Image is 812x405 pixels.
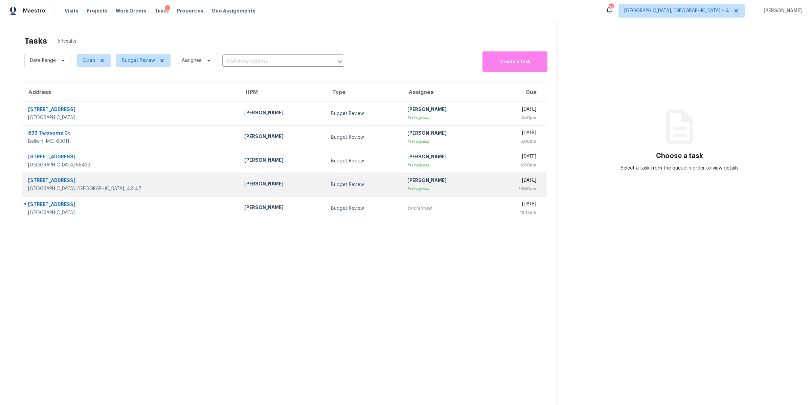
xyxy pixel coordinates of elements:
span: Tasks [155,8,169,13]
div: [PERSON_NAME] [407,130,483,138]
div: In Progress [407,185,483,192]
div: Budget Review [331,158,396,164]
span: [PERSON_NAME] [761,7,802,14]
div: [DATE] [494,177,536,185]
div: [STREET_ADDRESS] [28,201,233,209]
div: [PERSON_NAME] [407,177,483,185]
span: Date Range [30,57,56,64]
div: 12:17pm [494,209,536,216]
h3: Choose a task [656,153,703,159]
div: [PERSON_NAME] [244,109,320,118]
th: Assignee [402,83,489,102]
div: In Progress [407,114,483,121]
div: 4:41pm [494,114,536,121]
div: [DATE] [494,201,536,209]
th: HPM [239,83,326,102]
div: [GEOGRAPHIC_DATA] [28,114,233,121]
div: [STREET_ADDRESS] [28,106,233,114]
button: Open [335,57,345,66]
th: Due [489,83,547,102]
div: [DATE] [494,130,536,138]
div: [DATE] [494,153,536,162]
input: Search by address [222,56,325,67]
div: Budget Review [331,181,396,188]
div: Ballwin, MO, 63011 [28,138,233,145]
h2: Tasks [24,38,47,44]
div: [PERSON_NAME] [244,157,320,165]
div: 5:06pm [494,138,536,145]
div: In Progress [407,138,483,145]
div: Budget Review [331,205,396,212]
div: [PERSON_NAME] [244,133,320,141]
div: [PERSON_NAME] [244,204,320,212]
div: [DATE] [494,106,536,114]
span: Assignee [182,57,202,64]
div: 1 [165,5,170,12]
div: [STREET_ADDRESS] [28,153,233,162]
span: Projects [87,7,108,14]
div: [PERSON_NAME] [244,180,320,189]
span: 5 Results [58,38,76,45]
th: Type [325,83,402,102]
div: [STREET_ADDRESS] [28,177,233,185]
div: Select a task from the queue in order to view details [619,165,741,172]
div: Budget Review [331,134,396,141]
span: Visits [65,7,78,14]
div: In Progress [407,162,483,168]
div: 12:00am [494,185,536,192]
div: [GEOGRAPHIC_DATA] 55433 [28,162,233,168]
span: Geo Assignments [211,7,255,14]
div: 6:30pm [494,162,536,168]
div: 33 [609,4,613,11]
div: [PERSON_NAME] [407,153,483,162]
th: Address [22,83,239,102]
span: Properties [177,7,203,14]
span: Open [83,57,95,64]
div: 833 Twosome Ct [28,130,233,138]
div: [GEOGRAPHIC_DATA], [GEOGRAPHIC_DATA], 43147 [28,185,233,192]
span: Maestro [23,7,45,14]
span: Work Orders [116,7,146,14]
div: [PERSON_NAME] [407,106,483,114]
div: Unclaimed [407,205,483,212]
span: Create a Task [486,58,544,66]
div: [GEOGRAPHIC_DATA] [28,209,233,216]
div: Budget Review [331,110,396,117]
button: Create a Task [482,51,547,72]
span: [GEOGRAPHIC_DATA], [GEOGRAPHIC_DATA] + 4 [624,7,729,14]
span: Budget Review [122,57,155,64]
